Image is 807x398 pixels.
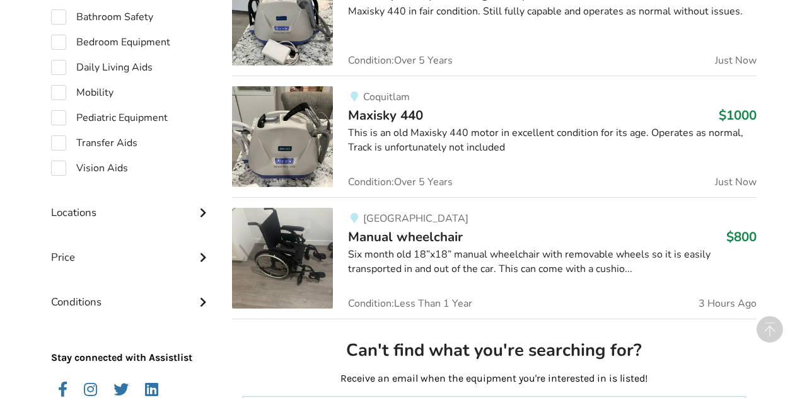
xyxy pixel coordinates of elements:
[348,177,453,187] span: Condition: Over 5 Years
[715,55,757,65] span: Just Now
[242,372,746,386] p: Receive an email when the equipment you're interested in is listed!
[715,177,757,187] span: Just Now
[363,212,468,225] span: [GEOGRAPHIC_DATA]
[51,85,113,100] label: Mobility
[348,298,472,309] span: Condition: Less Than 1 Year
[51,135,137,151] label: Transfer Aids
[348,247,756,276] div: Six month old 18”x18” manual wheelchair with removable wheels so it is easily transported in and ...
[51,316,212,365] p: Stay connected with Assistlist
[232,208,333,309] img: mobility-manual wheelchair
[51,225,212,270] div: Price
[726,229,757,245] h3: $800
[51,181,212,225] div: Locations
[348,228,463,246] span: Manual wheelchair
[51,60,153,75] label: Daily Living Aids
[348,55,453,65] span: Condition: Over 5 Years
[363,90,410,104] span: Coquitlam
[51,110,168,125] label: Pediatric Equipment
[242,339,746,361] h2: Can't find what you're searching for?
[51,35,170,50] label: Bedroom Equipment
[232,76,756,197] a: transfer aids-maxisky 440CoquitlamMaxisky 440$1000This is an old Maxisky 440 motor in excellent c...
[51,270,212,315] div: Conditions
[51,9,153,25] label: Bathroom Safety
[699,298,757,309] span: 3 Hours Ago
[232,197,756,319] a: mobility-manual wheelchair [GEOGRAPHIC_DATA]Manual wheelchair$800Six month old 18”x18” manual whe...
[719,107,757,123] h3: $1000
[348,106,423,124] span: Maxisky 440
[348,4,756,19] div: Maxisky 440 in fair condition. Still fully capable and operates as normal without issues.
[232,86,333,187] img: transfer aids-maxisky 440
[348,126,756,155] div: This is an old Maxisky 440 motor in excellent condition for its age. Operates as normal, Track is...
[51,161,128,176] label: Vision Aids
